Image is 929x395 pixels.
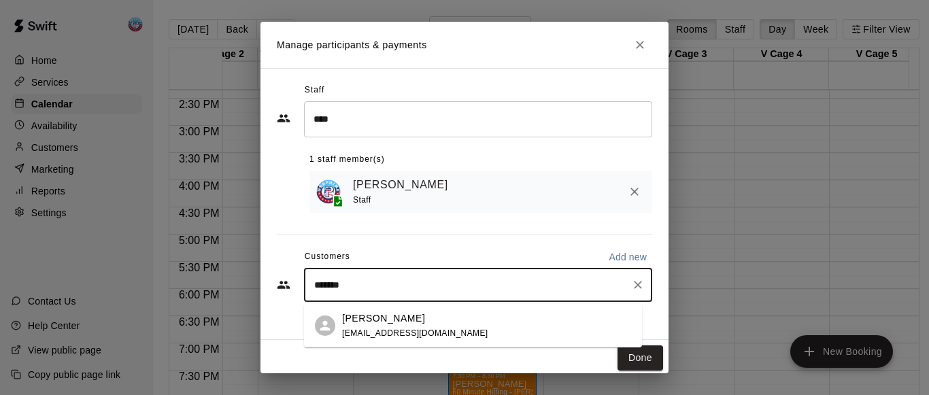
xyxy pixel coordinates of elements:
button: Remove [622,179,647,204]
div: Alan Oh [315,315,335,336]
button: Add new [603,246,652,268]
a: [PERSON_NAME] [353,176,448,194]
p: [PERSON_NAME] [342,311,425,326]
span: Staff [305,80,324,101]
p: Manage participants & payments [277,38,427,52]
button: Done [618,345,663,371]
p: Add new [609,250,647,264]
button: Close [628,33,652,57]
span: [EMAIL_ADDRESS][DOMAIN_NAME] [342,328,488,338]
span: 1 staff member(s) [309,149,385,171]
div: Search staff [304,101,652,137]
span: Customers [305,246,350,268]
img: Noah Stofman [315,178,342,205]
span: Staff [353,195,371,205]
button: Clear [628,275,647,294]
div: Start typing to search customers... [304,268,652,302]
svg: Customers [277,278,290,292]
svg: Staff [277,111,290,125]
